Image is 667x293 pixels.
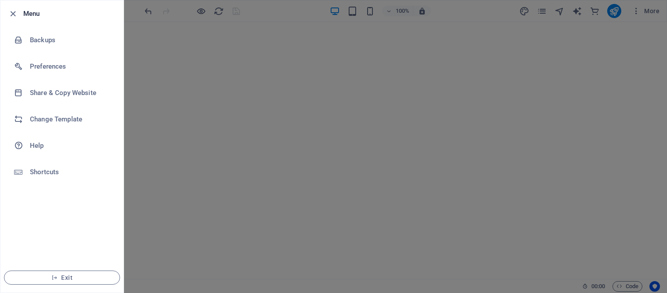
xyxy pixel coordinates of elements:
[23,8,117,19] h6: Menu
[30,140,111,151] h6: Help
[30,114,111,125] h6: Change Template
[30,61,111,72] h6: Preferences
[30,167,111,177] h6: Shortcuts
[11,274,113,281] span: Exit
[30,35,111,45] h6: Backups
[4,271,120,285] button: Exit
[0,132,124,159] a: Help
[30,88,111,98] h6: Share & Copy Website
